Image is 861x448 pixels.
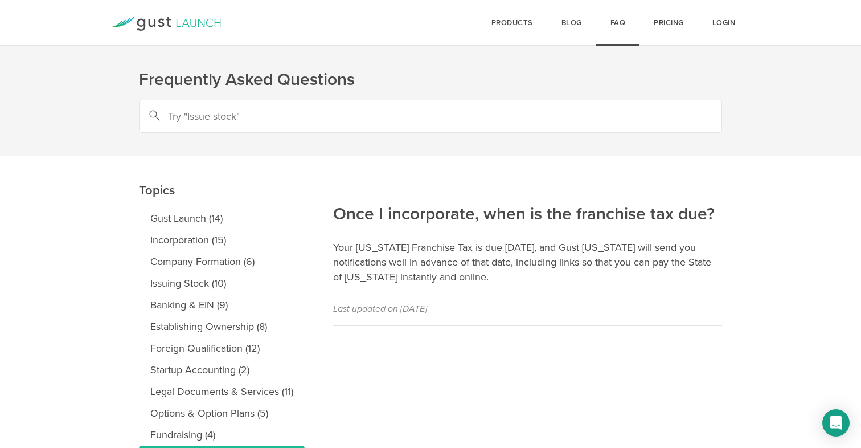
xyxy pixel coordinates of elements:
[139,207,305,229] a: Gust Launch (14)
[139,251,305,272] a: Company Formation (6)
[139,424,305,446] a: Fundraising (4)
[139,100,722,133] input: Try "Issue stock"
[139,402,305,424] a: Options & Option Plans (5)
[822,409,850,437] div: Open Intercom Messenger
[139,381,305,402] a: Legal Documents & Services (11)
[139,359,305,381] a: Startup Accounting (2)
[139,102,305,202] h2: Topics
[139,316,305,337] a: Establishing Ownership (8)
[333,240,722,284] p: Your [US_STATE] Franchise Tax is due [DATE], and Gust [US_STATE] will send you notifications well...
[139,337,305,359] a: Foreign Qualification (12)
[333,126,722,226] h2: Once I incorporate, when is the franchise tax due?
[139,68,722,91] h1: Frequently Asked Questions
[139,294,305,316] a: Banking & EIN (9)
[333,302,722,316] p: Last updated on [DATE]
[139,229,305,251] a: Incorporation (15)
[139,272,305,294] a: Issuing Stock (10)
